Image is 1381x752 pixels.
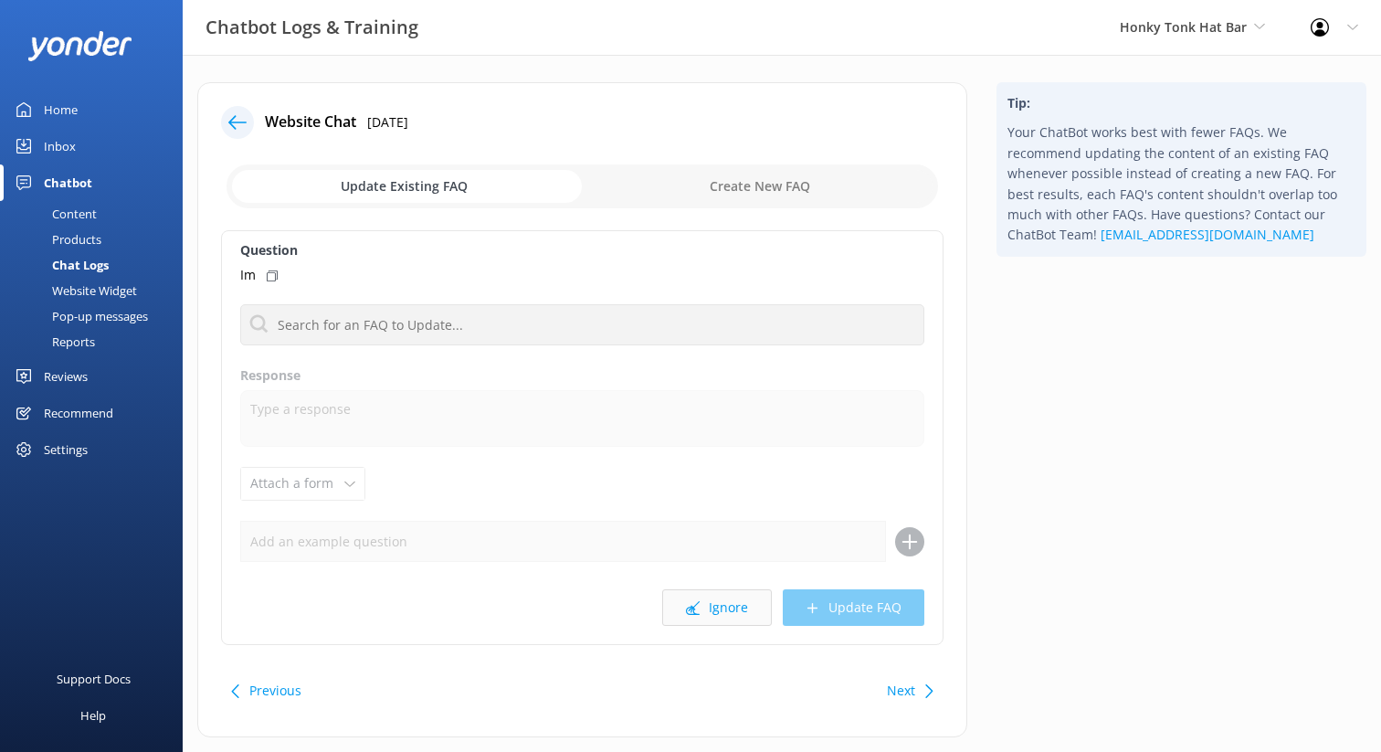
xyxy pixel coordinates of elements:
a: Chat Logs [11,252,183,278]
span: Honky Tonk Hat Bar [1120,18,1247,36]
div: Settings [44,431,88,468]
p: [DATE] [367,112,408,132]
div: Chat Logs [11,252,109,278]
div: Pop-up messages [11,303,148,329]
a: Website Widget [11,278,183,303]
div: Chatbot [44,164,92,201]
p: Your ChatBot works best with fewer FAQs. We recommend updating the content of an existing FAQ whe... [1007,122,1355,245]
a: Pop-up messages [11,303,183,329]
div: Reviews [44,358,88,395]
label: Response [240,365,924,386]
button: Ignore [662,589,772,626]
button: Next [887,673,915,709]
div: Inbox [44,128,76,164]
div: Website Widget [11,278,137,303]
div: Recommend [44,395,113,431]
div: Help [80,697,106,734]
a: Products [11,227,183,252]
label: Question [240,240,924,260]
a: Reports [11,329,183,355]
button: Previous [249,673,301,709]
input: Add an example question [240,521,886,562]
p: Im [240,265,256,285]
a: Content [11,201,183,227]
div: Content [11,201,97,227]
a: [EMAIL_ADDRESS][DOMAIN_NAME] [1101,226,1314,243]
h4: Website Chat [265,111,356,134]
img: yonder-white-logo.png [27,31,132,61]
div: Products [11,227,101,252]
div: Support Docs [57,661,131,697]
input: Search for an FAQ to Update... [240,304,924,345]
div: Home [44,91,78,128]
h3: Chatbot Logs & Training [206,13,418,42]
div: Reports [11,329,95,355]
h4: Tip: [1007,93,1355,113]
